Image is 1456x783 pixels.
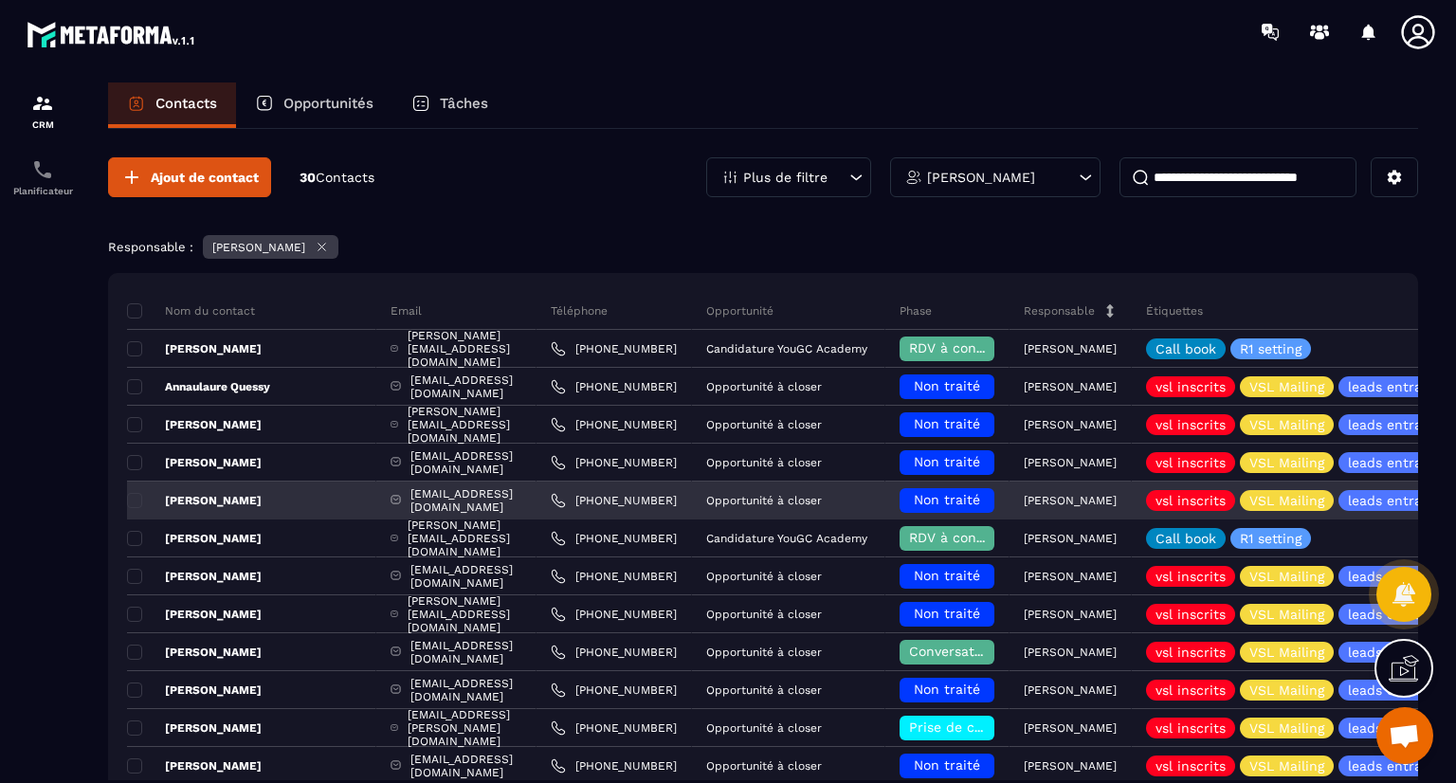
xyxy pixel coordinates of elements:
[551,417,677,432] a: [PHONE_NUMBER]
[1156,759,1226,773] p: vsl inscrits
[127,720,262,736] p: [PERSON_NAME]
[706,342,867,355] p: Candidature YouGC Academy
[914,378,980,393] span: Non traité
[1156,456,1226,469] p: vsl inscrits
[108,82,236,128] a: Contacts
[391,303,422,319] p: Email
[1249,570,1324,583] p: VSL Mailing
[1024,494,1117,507] p: [PERSON_NAME]
[440,95,488,112] p: Tâches
[914,416,980,431] span: Non traité
[1024,759,1117,773] p: [PERSON_NAME]
[914,682,980,697] span: Non traité
[1249,721,1324,735] p: VSL Mailing
[914,492,980,507] span: Non traité
[1024,608,1117,621] p: [PERSON_NAME]
[706,646,822,659] p: Opportunité à closer
[1249,608,1324,621] p: VSL Mailing
[1156,721,1226,735] p: vsl inscrits
[927,171,1035,184] p: [PERSON_NAME]
[551,683,677,698] a: [PHONE_NUMBER]
[743,171,828,184] p: Plus de filtre
[151,168,259,187] span: Ajout de contact
[909,340,1031,355] span: RDV à confimer ❓
[909,719,1084,735] span: Prise de contact effectuée
[1156,418,1226,431] p: vsl inscrits
[127,569,262,584] p: [PERSON_NAME]
[551,455,677,470] a: [PHONE_NUMBER]
[706,380,822,393] p: Opportunité à closer
[127,758,262,774] p: [PERSON_NAME]
[1024,342,1117,355] p: [PERSON_NAME]
[706,418,822,431] p: Opportunité à closer
[236,82,392,128] a: Opportunités
[909,644,1056,659] span: Conversation en cours
[127,417,262,432] p: [PERSON_NAME]
[1156,342,1216,355] p: Call book
[1024,380,1117,393] p: [PERSON_NAME]
[706,494,822,507] p: Opportunité à closer
[551,493,677,508] a: [PHONE_NUMBER]
[706,683,822,697] p: Opportunité à closer
[1249,380,1324,393] p: VSL Mailing
[1024,418,1117,431] p: [PERSON_NAME]
[1249,683,1324,697] p: VSL Mailing
[127,379,270,394] p: Annaulaure Quessy
[283,95,373,112] p: Opportunités
[1024,532,1117,545] p: [PERSON_NAME]
[914,454,980,469] span: Non traité
[1024,721,1117,735] p: [PERSON_NAME]
[108,157,271,197] button: Ajout de contact
[392,82,507,128] a: Tâches
[127,341,262,356] p: [PERSON_NAME]
[551,531,677,546] a: [PHONE_NUMBER]
[1156,683,1226,697] p: vsl inscrits
[551,341,677,356] a: [PHONE_NUMBER]
[5,186,81,196] p: Planificateur
[706,721,822,735] p: Opportunité à closer
[1249,418,1324,431] p: VSL Mailing
[1024,303,1095,319] p: Responsable
[5,144,81,210] a: schedulerschedulerPlanificateur
[155,95,217,112] p: Contacts
[551,645,677,660] a: [PHONE_NUMBER]
[1249,759,1324,773] p: VSL Mailing
[1024,683,1117,697] p: [PERSON_NAME]
[127,493,262,508] p: [PERSON_NAME]
[551,758,677,774] a: [PHONE_NUMBER]
[127,683,262,698] p: [PERSON_NAME]
[5,119,81,130] p: CRM
[900,303,932,319] p: Phase
[706,608,822,621] p: Opportunité à closer
[1024,456,1117,469] p: [PERSON_NAME]
[212,241,305,254] p: [PERSON_NAME]
[551,720,677,736] a: [PHONE_NUMBER]
[1156,570,1226,583] p: vsl inscrits
[914,606,980,621] span: Non traité
[914,568,980,583] span: Non traité
[551,303,608,319] p: Téléphone
[1024,570,1117,583] p: [PERSON_NAME]
[1156,646,1226,659] p: vsl inscrits
[1249,456,1324,469] p: VSL Mailing
[1376,707,1433,764] a: Ouvrir le chat
[706,532,867,545] p: Candidature YouGC Academy
[1156,380,1226,393] p: vsl inscrits
[127,531,262,546] p: [PERSON_NAME]
[127,303,255,319] p: Nom du contact
[706,759,822,773] p: Opportunité à closer
[1249,646,1324,659] p: VSL Mailing
[706,303,773,319] p: Opportunité
[1024,646,1117,659] p: [PERSON_NAME]
[909,530,1031,545] span: RDV à confimer ❓
[127,607,262,622] p: [PERSON_NAME]
[914,757,980,773] span: Non traité
[551,379,677,394] a: [PHONE_NUMBER]
[1240,532,1301,545] p: R1 setting
[551,569,677,584] a: [PHONE_NUMBER]
[1156,608,1226,621] p: vsl inscrits
[127,455,262,470] p: [PERSON_NAME]
[1240,342,1301,355] p: R1 setting
[31,158,54,181] img: scheduler
[300,169,374,187] p: 30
